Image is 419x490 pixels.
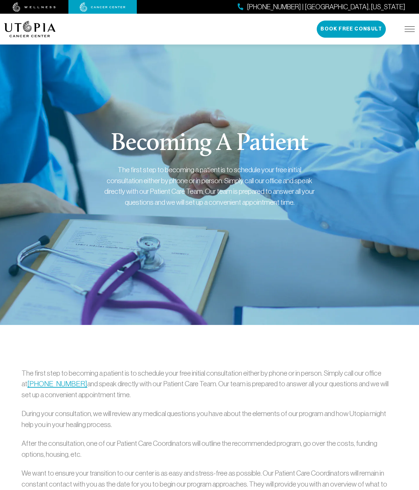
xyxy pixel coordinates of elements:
[22,368,397,400] p: The first step to becoming a patient is to schedule your free initial consultation either by phon...
[405,26,415,32] img: icon-hamburger
[22,408,397,430] p: During your consultation, we will review any medical questions you have about the elements of our...
[80,2,126,12] img: cancer center
[104,164,316,208] div: The first step to becoming a patient is to schedule your free initial consultation either by phon...
[13,2,56,12] img: wellness
[238,2,405,12] a: [PHONE_NUMBER] | [GEOGRAPHIC_DATA], [US_STATE]
[22,438,397,460] p: After the consultation, one of our Patient Care Coordinators will outline the recommended program...
[247,2,405,12] span: [PHONE_NUMBER] | [GEOGRAPHIC_DATA], [US_STATE]
[4,21,56,37] img: logo
[317,21,386,38] button: Book Free Consult
[27,380,87,388] a: [PHONE_NUMBER]
[111,131,308,156] h1: Becoming A Patient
